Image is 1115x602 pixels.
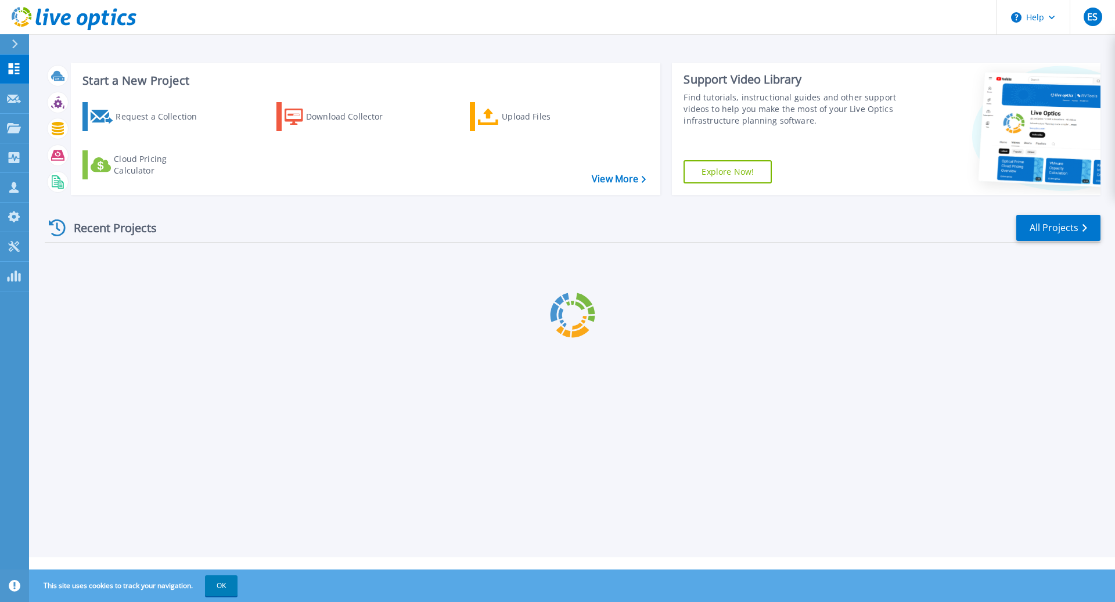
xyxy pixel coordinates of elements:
span: ES [1087,12,1098,21]
span: This site uses cookies to track your navigation. [32,575,238,596]
a: Explore Now! [684,160,772,183]
a: All Projects [1016,215,1100,241]
div: Find tutorials, instructional guides and other support videos to help you make the most of your L... [684,92,902,127]
div: Download Collector [306,105,399,128]
div: Upload Files [502,105,595,128]
div: Support Video Library [684,72,902,87]
a: Request a Collection [82,102,212,131]
a: Download Collector [276,102,406,131]
a: Cloud Pricing Calculator [82,150,212,179]
a: View More [592,174,646,185]
div: Request a Collection [116,105,208,128]
div: Cloud Pricing Calculator [114,153,207,176]
div: Recent Projects [45,214,172,242]
h3: Start a New Project [82,74,646,87]
a: Upload Files [470,102,599,131]
button: OK [205,575,238,596]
